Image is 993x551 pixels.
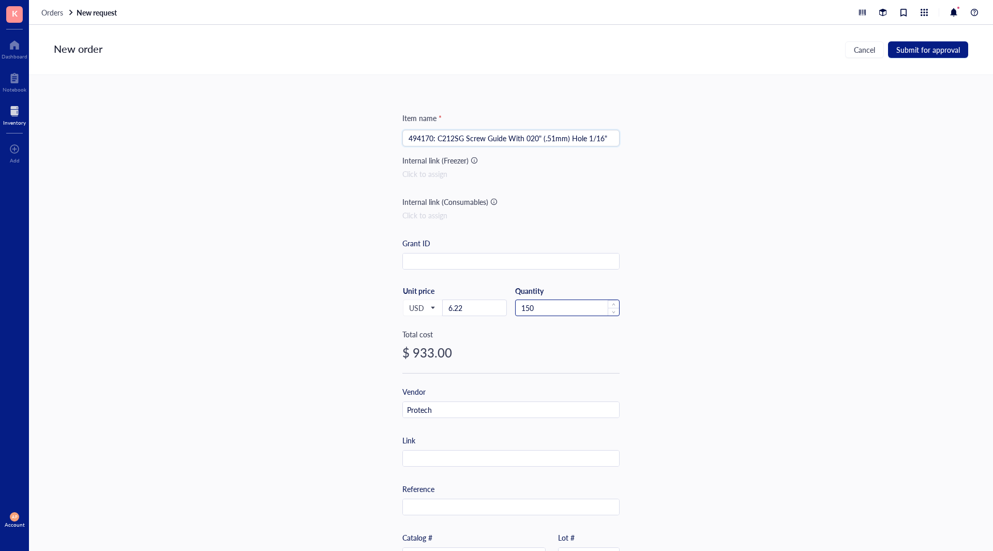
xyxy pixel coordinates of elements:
div: Inventory [3,120,26,126]
span: Decrease Value [608,308,619,316]
span: USD [409,303,434,312]
a: New request [77,8,119,17]
div: Click to assign [402,210,620,221]
div: Lot # [558,532,575,543]
div: Notebook [3,86,26,93]
div: Vendor [402,386,426,397]
a: Inventory [3,103,26,126]
div: Link [402,435,415,446]
span: up [612,303,615,306]
span: Cancel [854,46,875,54]
div: Internal link (Freezer) [402,155,469,166]
div: Click to assign [402,168,620,180]
div: Quantity [515,286,620,295]
span: AP [12,514,17,519]
div: New order [54,41,102,58]
a: Notebook [3,70,26,93]
span: Increase Value [608,300,619,308]
span: Submit for approval [896,46,960,54]
span: K [12,7,18,20]
a: Dashboard [2,37,27,59]
span: Orders [41,7,63,18]
div: Add [10,157,20,163]
div: Dashboard [2,53,27,59]
button: Submit for approval [888,41,968,58]
div: Item name [402,112,442,124]
button: Cancel [845,41,884,58]
div: Unit price [403,286,468,295]
div: Total cost [402,329,620,340]
div: Internal link (Consumables) [402,196,488,207]
div: Account [5,522,25,528]
div: $ 933.00 [402,344,620,361]
div: Catalog # [402,532,432,543]
div: Reference [402,483,434,495]
div: Grant ID [402,237,430,249]
span: down [612,310,615,314]
a: Orders [41,8,74,17]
